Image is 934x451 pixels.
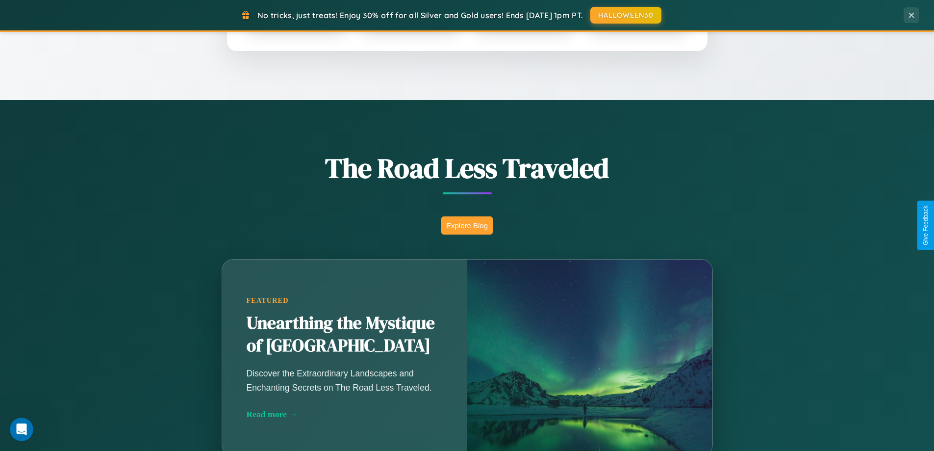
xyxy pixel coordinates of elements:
button: Explore Blog [441,216,493,235]
div: Give Feedback [922,206,929,245]
h1: The Road Less Traveled [173,149,761,187]
button: HALLOWEEN30 [590,7,661,24]
p: Discover the Extraordinary Landscapes and Enchanting Secrets on The Road Less Traveled. [247,367,443,394]
span: No tricks, just treats! Enjoy 30% off for all Silver and Gold users! Ends [DATE] 1pm PT. [257,10,583,20]
iframe: Intercom live chat [10,418,33,441]
div: Read more → [247,409,443,420]
h2: Unearthing the Mystique of [GEOGRAPHIC_DATA] [247,312,443,357]
div: Featured [247,296,443,305]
